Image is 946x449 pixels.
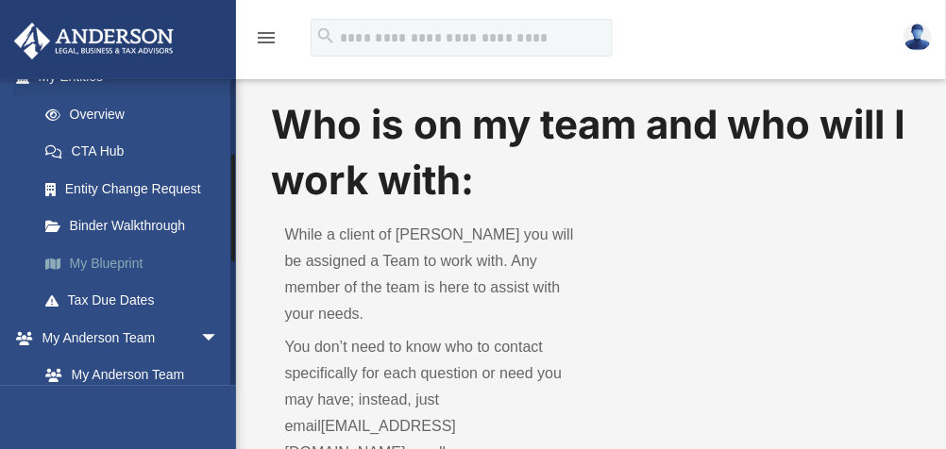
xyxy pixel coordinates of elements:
a: My Anderson Teamarrow_drop_down [13,319,238,357]
p: While a client of [PERSON_NAME] you will be assigned a Team to work with. Any member of the team ... [285,222,578,327]
img: User Pic [904,24,932,51]
a: menu [255,36,278,49]
img: Anderson Advisors Platinum Portal [8,23,179,59]
i: menu [255,26,278,49]
a: Entity Change Request [26,170,247,208]
a: My Blueprint [26,244,247,282]
a: Binder Walkthrough [26,208,247,245]
span: arrow_drop_down [200,319,238,358]
a: My Anderson Team [26,357,228,394]
a: CTA Hub [26,133,247,171]
a: Tax Due Dates [26,282,247,320]
h1: Who is on my team and who will I work with: [272,97,911,208]
a: Overview [26,95,247,133]
i: search [315,25,336,46]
